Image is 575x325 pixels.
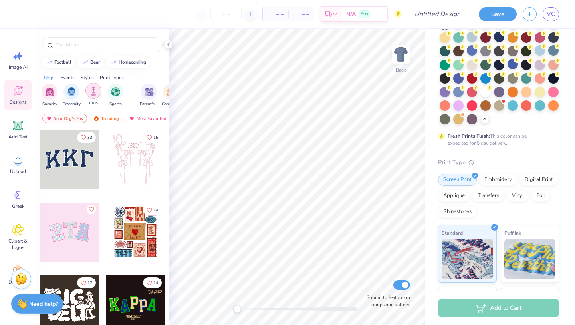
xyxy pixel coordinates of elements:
div: filter for Club [85,83,101,106]
span: Club [89,100,98,106]
div: Styles [81,74,94,81]
span: Add Text [8,134,28,140]
button: Like [143,205,162,215]
div: bear [90,60,100,64]
button: football [42,56,75,68]
strong: Need help? [29,300,58,308]
button: bear [78,56,103,68]
button: Like [77,277,96,288]
div: Orgs [44,74,54,81]
span: Upload [10,168,26,175]
button: filter button [63,84,81,107]
div: Applique [438,190,470,202]
div: filter for Sorority [42,84,57,107]
button: filter button [42,84,57,107]
div: Trending [89,114,123,123]
button: Like [87,205,96,214]
img: Parent's Weekend Image [145,87,154,96]
span: 33 [87,136,92,140]
img: Puff Ink [504,239,556,279]
span: VC [547,10,555,19]
span: Free [361,11,368,17]
button: Like [143,132,162,143]
span: Puff Ink [504,229,521,237]
button: Like [143,277,162,288]
div: Accessibility label [233,305,241,313]
button: filter button [140,84,158,107]
span: Neon Ink [442,290,461,299]
button: Like [77,132,96,143]
span: Image AI [9,64,28,70]
img: Standard [442,239,493,279]
span: – – [268,10,284,18]
span: Greek [12,203,24,209]
div: Transfers [472,190,504,202]
div: This color can be expedited for 5 day delivery. [448,132,546,147]
span: Sports [109,101,122,107]
a: VC [543,7,559,21]
span: 14 [153,281,158,285]
span: 15 [153,136,158,140]
div: Vinyl [507,190,529,202]
div: filter for Fraternity [63,84,81,107]
div: Print Type [438,158,559,167]
input: – – [210,7,242,21]
div: Digital Print [519,174,558,186]
div: Foil [531,190,550,202]
span: N/A [346,10,356,18]
div: football [54,60,71,64]
div: filter for Game Day [162,84,180,107]
span: 17 [87,281,92,285]
img: trending.gif [93,116,99,121]
button: homecoming [106,56,150,68]
img: most_fav.gif [129,116,135,121]
span: Sorority [42,101,57,107]
span: Game Day [162,101,180,107]
img: trend_line.gif [111,60,117,65]
img: Club Image [89,86,98,96]
div: Most Favorited [125,114,170,123]
button: filter button [107,84,123,107]
div: Embroidery [479,174,517,186]
input: Untitled Design [408,6,467,22]
span: Decorate [8,279,28,285]
div: Screen Print [438,174,477,186]
div: homecoming [119,60,146,64]
div: Print Types [100,74,124,81]
strong: Fresh Prints Flash: [448,133,490,139]
div: filter for Parent's Weekend [140,84,158,107]
button: Save [479,7,517,21]
div: Back [396,66,406,74]
span: Fraternity [63,101,81,107]
button: filter button [162,84,180,107]
div: filter for Sports [107,84,123,107]
img: Sports Image [111,87,120,96]
div: Events [60,74,75,81]
div: Your Org's Fav [42,114,87,123]
label: Submit to feature on our public gallery. [362,294,410,308]
span: Clipart & logos [5,238,31,251]
span: Metallic & Glitter Ink [504,290,551,299]
span: 14 [153,208,158,212]
span: Designs [9,99,27,105]
img: most_fav.gif [46,116,52,121]
img: Back [393,46,409,62]
input: Try "Alpha" [55,41,157,49]
img: trend_line.gif [82,60,89,65]
button: filter button [85,84,101,107]
span: – – [293,10,309,18]
img: Fraternity Image [67,87,76,96]
span: Parent's Weekend [140,101,158,107]
img: Sorority Image [45,87,54,96]
span: Standard [442,229,463,237]
div: Rhinestones [438,206,477,218]
img: trend_line.gif [46,60,53,65]
img: Game Day Image [167,87,176,96]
